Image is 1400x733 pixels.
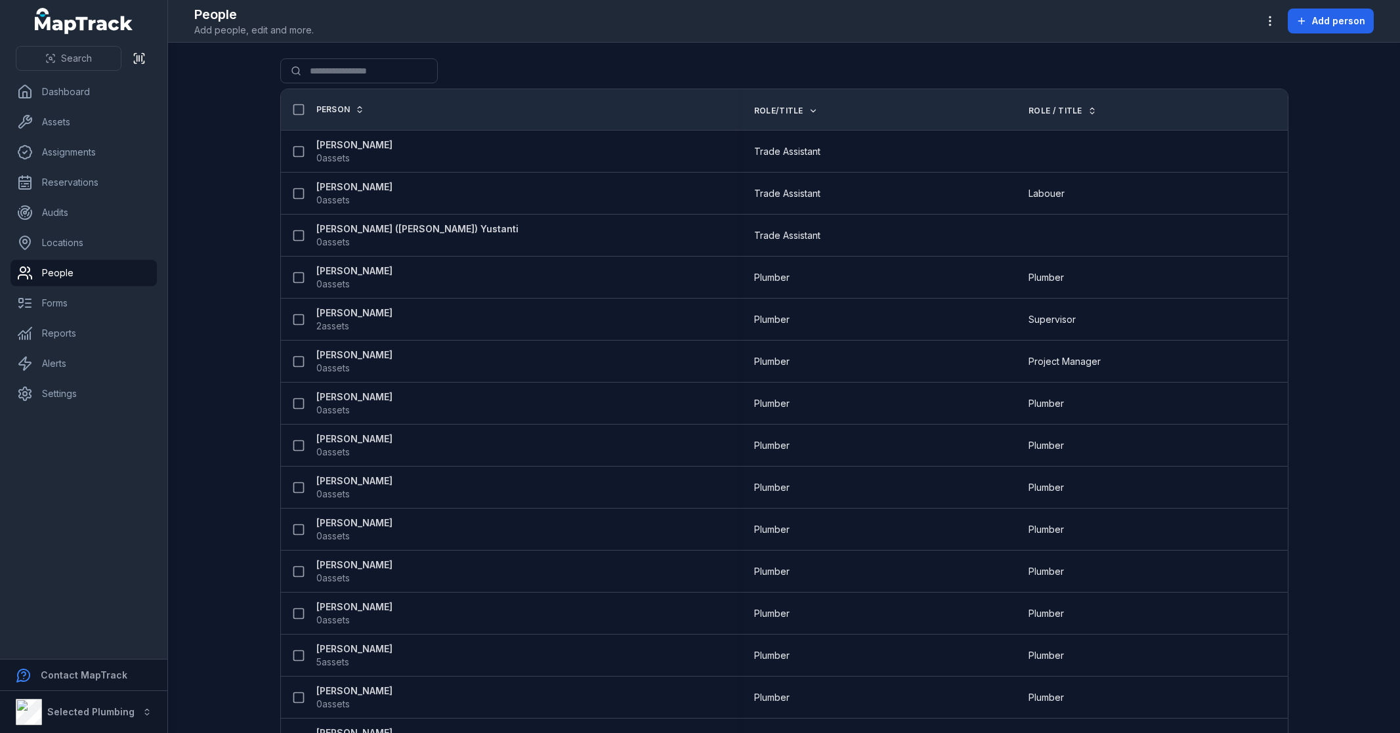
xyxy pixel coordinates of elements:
span: Plumber [1029,397,1064,410]
a: [PERSON_NAME]0assets [316,432,392,459]
span: Plumber [1029,691,1064,704]
a: Audits [11,199,157,226]
a: [PERSON_NAME]0assets [316,264,392,291]
span: Plumber [1029,481,1064,494]
a: [PERSON_NAME]0assets [316,558,392,585]
span: Plumber [754,607,790,620]
span: 0 assets [316,446,350,459]
strong: [PERSON_NAME] [316,558,392,572]
a: People [11,260,157,286]
span: 0 assets [316,488,350,501]
span: 0 assets [316,236,350,249]
a: [PERSON_NAME] ([PERSON_NAME]) Yustanti0assets [316,222,519,249]
strong: [PERSON_NAME] [316,600,392,614]
a: Role / Title [1029,106,1097,116]
a: [PERSON_NAME]0assets [316,138,392,165]
a: [PERSON_NAME]0assets [316,474,392,501]
strong: [PERSON_NAME] [316,474,392,488]
a: Person [316,104,365,115]
span: 0 assets [316,152,350,165]
strong: [PERSON_NAME] [316,348,392,362]
a: Reports [11,320,157,346]
span: Project Manager [1029,355,1101,368]
a: [PERSON_NAME]0assets [316,180,392,207]
a: Role/Title [754,106,818,116]
span: Plumber [754,481,790,494]
span: Supervisor [1029,313,1076,326]
span: Plumber [754,271,790,284]
a: Alerts [11,350,157,377]
span: Plumber [1029,439,1064,452]
a: Forms [11,290,157,316]
a: Assignments [11,139,157,165]
button: Add person [1288,9,1374,33]
strong: [PERSON_NAME] [316,264,392,278]
a: [PERSON_NAME]2assets [316,306,392,333]
span: 0 assets [316,404,350,417]
a: Locations [11,230,157,256]
a: [PERSON_NAME]5assets [316,642,392,669]
strong: [PERSON_NAME] [316,642,392,656]
span: Plumber [754,565,790,578]
a: Settings [11,381,157,407]
span: 0 assets [316,614,350,627]
span: 2 assets [316,320,349,333]
strong: [PERSON_NAME] [316,390,392,404]
strong: [PERSON_NAME] [316,306,392,320]
span: Plumber [754,523,790,536]
a: [PERSON_NAME]0assets [316,600,392,627]
span: Add person [1312,14,1365,28]
span: 5 assets [316,656,349,669]
span: Plumber [754,397,790,410]
a: Dashboard [11,79,157,105]
span: Trade Assistant [754,187,820,200]
span: Search [61,52,92,65]
span: Plumber [1029,607,1064,620]
span: 0 assets [316,698,350,711]
span: 0 assets [316,362,350,375]
button: Search [16,46,121,71]
span: Plumber [754,355,790,368]
span: Plumber [1029,649,1064,662]
strong: Selected Plumbing [47,706,135,717]
strong: [PERSON_NAME] [316,138,392,152]
span: Role / Title [1029,106,1082,116]
strong: [PERSON_NAME] [316,180,392,194]
h2: People [194,5,314,24]
span: 0 assets [316,194,350,207]
span: Trade Assistant [754,145,820,158]
span: Labouer [1029,187,1065,200]
strong: [PERSON_NAME] [316,516,392,530]
span: Role/Title [754,106,803,116]
a: Assets [11,109,157,135]
span: Plumber [1029,271,1064,284]
span: Add people, edit and more. [194,24,314,37]
span: Trade Assistant [754,229,820,242]
a: MapTrack [35,8,133,34]
a: [PERSON_NAME]0assets [316,684,392,711]
strong: [PERSON_NAME] ([PERSON_NAME]) Yustanti [316,222,519,236]
a: [PERSON_NAME]0assets [316,516,392,543]
span: Person [316,104,350,115]
a: [PERSON_NAME]0assets [316,348,392,375]
span: Plumber [754,649,790,662]
span: 0 assets [316,278,350,291]
a: [PERSON_NAME]0assets [316,390,392,417]
span: Plumber [1029,565,1064,578]
span: Plumber [754,313,790,326]
span: Plumber [754,691,790,704]
strong: Contact MapTrack [41,669,127,681]
a: Reservations [11,169,157,196]
span: 0 assets [316,530,350,543]
strong: [PERSON_NAME] [316,684,392,698]
strong: [PERSON_NAME] [316,432,392,446]
span: 0 assets [316,572,350,585]
span: Plumber [754,439,790,452]
span: Plumber [1029,523,1064,536]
